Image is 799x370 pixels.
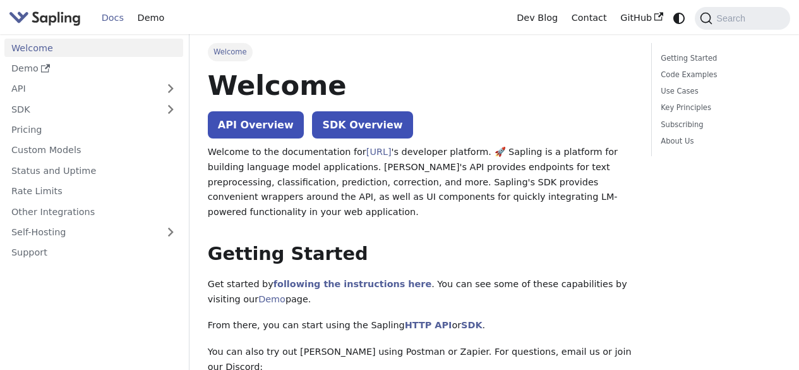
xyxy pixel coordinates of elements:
a: Status and Uptime [4,161,183,180]
a: API Overview [208,111,304,139]
a: Welcome [4,39,183,57]
a: Use Cases [661,85,776,97]
a: Custom Models [4,141,183,159]
span: Search [712,13,753,23]
a: [URL] [366,147,392,157]
a: Code Examples [661,69,776,81]
p: Welcome to the documentation for 's developer platform. 🚀 Sapling is a platform for building lang... [208,145,633,220]
a: SDK Overview [312,111,412,139]
button: Search (Command+K) [695,7,790,30]
a: Pricing [4,121,183,139]
a: Demo [4,59,183,78]
button: Switch between dark and light mode (currently system mode) [670,9,688,27]
a: Support [4,244,183,262]
a: Subscribing [661,119,776,131]
a: Demo [131,8,171,28]
a: Dev Blog [510,8,564,28]
a: Contact [565,8,614,28]
a: Demo [258,294,285,304]
span: Welcome [208,43,253,61]
a: Sapling.aiSapling.ai [9,9,85,27]
p: From there, you can start using the Sapling or . [208,318,633,333]
p: Get started by . You can see some of these capabilities by visiting our page. [208,277,633,307]
img: Sapling.ai [9,9,81,27]
a: Key Principles [661,102,776,114]
a: API [4,80,158,98]
button: Expand sidebar category 'SDK' [158,100,183,118]
nav: Breadcrumbs [208,43,633,61]
h1: Welcome [208,68,633,102]
a: Docs [95,8,131,28]
button: Expand sidebar category 'API' [158,80,183,98]
a: Self-Hosting [4,223,183,242]
a: HTTP API [405,320,452,330]
a: SDK [4,100,158,118]
h2: Getting Started [208,243,633,266]
a: SDK [461,320,482,330]
a: About Us [661,135,776,147]
a: following the instructions here [273,279,431,289]
a: Other Integrations [4,202,183,221]
a: GitHub [613,8,670,28]
a: Rate Limits [4,182,183,200]
a: Getting Started [661,52,776,65]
